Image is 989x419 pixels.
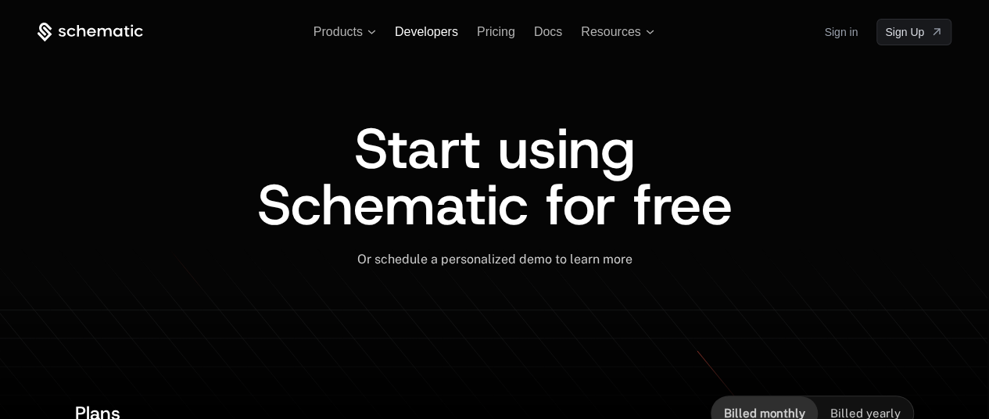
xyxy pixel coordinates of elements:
[885,24,924,40] span: Sign Up
[314,25,363,39] span: Products
[581,25,640,39] span: Resources
[876,19,951,45] a: [object Object]
[824,20,858,45] a: Sign in
[256,111,732,242] span: Start using Schematic for free
[477,25,515,38] a: Pricing
[357,252,632,267] span: Or schedule a personalized demo to learn more
[395,25,458,38] a: Developers
[534,25,562,38] a: Docs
